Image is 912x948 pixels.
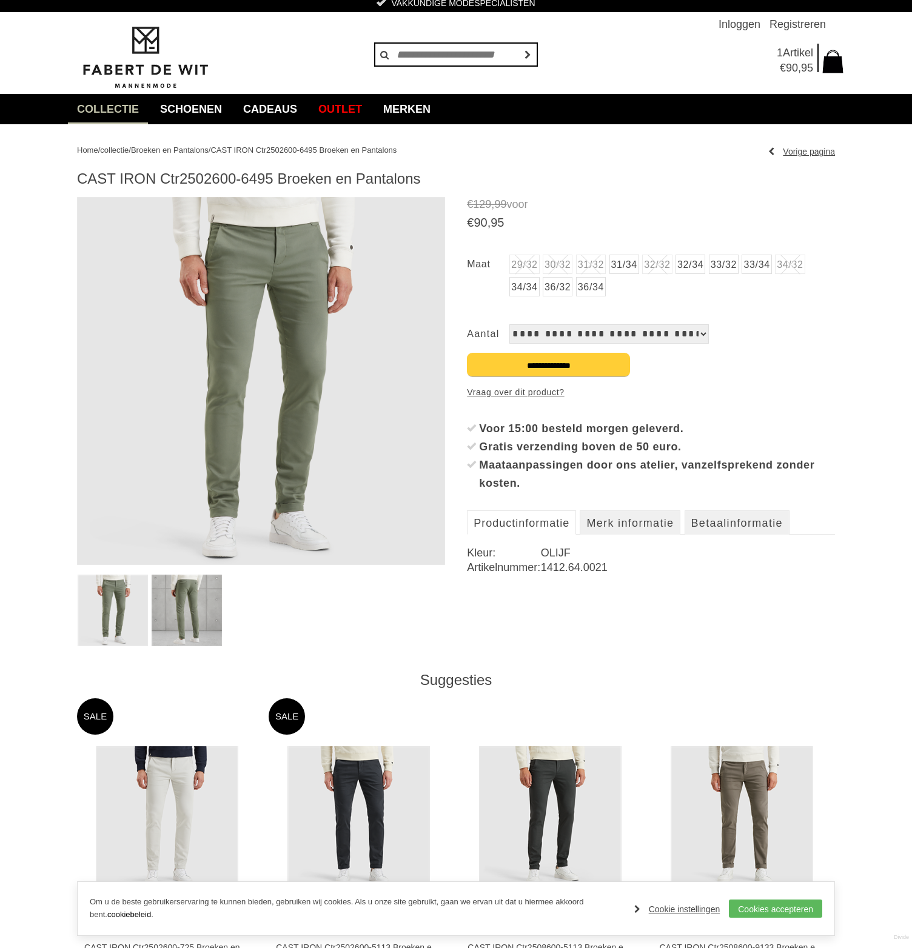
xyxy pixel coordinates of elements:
[467,198,473,210] span: €
[801,62,813,74] span: 95
[780,62,786,74] span: €
[210,145,397,155] a: CAST IRON Ctr2502600-6495 Broeken en Pantalons
[671,746,813,889] img: CAST IRON Ctr2508600-9133 Broeken en Pantalons
[77,671,835,689] div: Suggesties
[90,896,622,921] p: Om u de beste gebruikerservaring te kunnen bieden, gebruiken wij cookies. Als u onze site gebruik...
[68,94,148,124] a: collectie
[129,145,131,155] span: /
[77,197,445,565] img: CAST IRON Ctr2502600-6495 Broeken en Pantalons
[479,746,622,889] img: CAST IRON Ctr2508600-5113 Broeken en Pantalons
[467,255,835,300] ul: Maat
[152,575,222,646] img: cast-iron-ctr2502600-6495-broeken-en-pantalons
[709,255,739,274] a: 33/32
[609,255,639,274] a: 31/34
[209,145,211,155] span: /
[509,277,539,296] a: 34/34
[151,94,231,124] a: Schoenen
[576,277,606,296] a: 36/34
[100,145,129,155] a: collectie
[467,383,564,401] a: Vraag over dit product?
[798,62,801,74] span: ,
[467,324,509,344] label: Aantal
[474,216,487,229] span: 90
[479,419,835,438] div: Voor 15:00 besteld morgen geleverd.
[769,12,826,36] a: Registreren
[107,910,151,919] a: cookiebeleid
[894,930,909,945] a: Divide
[467,546,540,560] dt: Kleur:
[467,510,576,535] a: Productinformatie
[786,62,798,74] span: 90
[783,47,813,59] span: Artikel
[467,560,540,575] dt: Artikelnummer:
[494,198,506,210] span: 99
[742,255,771,274] a: 33/34
[580,510,680,535] a: Merk informatie
[309,94,371,124] a: Outlet
[541,560,835,575] dd: 1412.64.0021
[777,47,783,59] span: 1
[491,216,504,229] span: 95
[473,198,491,210] span: 129
[98,145,101,155] span: /
[479,438,835,456] div: Gratis verzending boven de 50 euro.
[467,456,835,492] li: Maataanpassingen door ons atelier, vanzelfsprekend zonder kosten.
[77,170,835,188] h1: CAST IRON Ctr2502600-6495 Broeken en Pantalons
[287,746,430,889] img: CAST IRON Ctr2502600-5113 Broeken en Pantalons
[676,255,705,274] a: 32/34
[77,145,98,155] a: Home
[491,198,494,210] span: ,
[685,510,790,535] a: Betaalinformatie
[77,25,213,90] img: Fabert de Wit
[467,197,835,212] span: voor
[488,216,491,229] span: ,
[467,216,474,229] span: €
[234,94,306,124] a: Cadeaus
[374,94,440,124] a: Merken
[96,746,238,889] img: CAST IRON Ctr2502600-725 Broeken en Pantalons
[756,45,844,76] a: 1Artikel €90,95
[719,12,760,36] a: Inloggen
[729,900,822,918] a: Cookies accepteren
[634,900,720,918] a: Cookie instellingen
[768,142,835,161] a: Vorige pagina
[131,145,209,155] a: Broeken en Pantalons
[78,575,148,646] img: cast-iron-ctr2502600-6495-broeken-en-pantalons
[541,546,835,560] dd: OLIJF
[543,277,572,296] a: 36/32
